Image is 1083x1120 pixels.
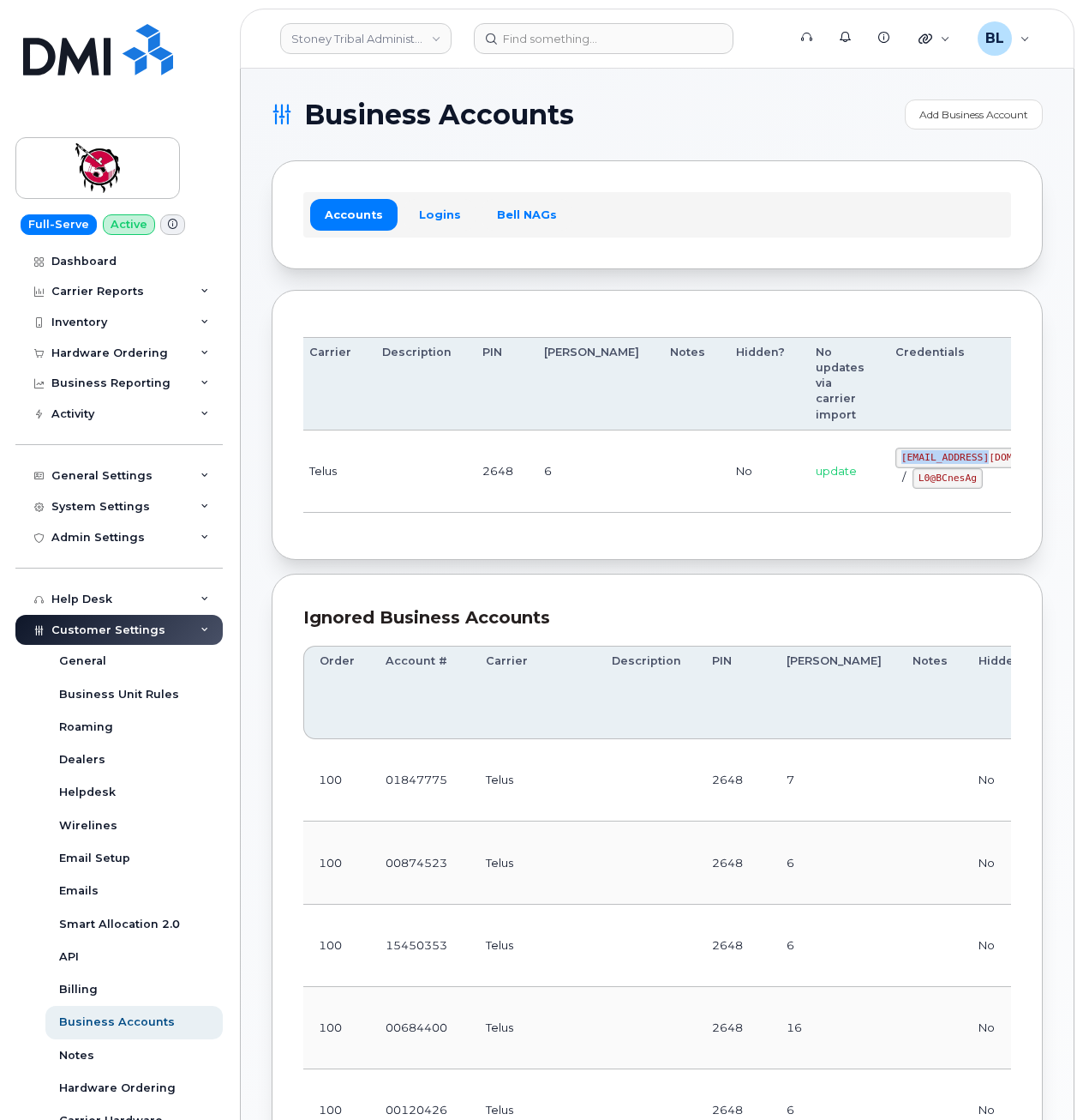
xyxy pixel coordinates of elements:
[467,337,529,431] th: PIN
[895,448,1071,468] code: [EMAIL_ADDRESS][DOMAIN_NAME]
[303,605,1011,630] div: Ignored Business Accounts
[470,646,596,739] th: Carrier
[697,987,771,1069] td: 2648
[816,464,857,478] span: update
[529,337,655,431] th: [PERSON_NAME]
[303,646,370,739] th: Order
[596,646,697,739] th: Description
[470,822,596,904] td: Telus
[800,337,880,431] th: No updates via carrier import
[697,646,771,739] th: PIN
[370,739,470,822] td: 01847775
[467,431,529,513] td: 2648
[303,987,370,1069] td: 100
[529,431,655,513] td: 6
[303,822,370,904] td: 100
[771,739,897,822] td: 7
[697,822,771,904] td: 2648
[912,468,983,489] code: L0@BCnesAg
[310,199,398,230] a: Accounts
[963,822,1043,904] td: No
[367,337,467,431] th: Description
[771,646,897,739] th: [PERSON_NAME]
[304,102,574,128] span: Business Accounts
[303,739,370,822] td: 100
[771,987,897,1069] td: 16
[963,739,1043,822] td: No
[963,905,1043,987] td: No
[905,99,1043,129] a: Add Business Account
[721,337,800,431] th: Hidden?
[771,822,897,904] td: 6
[897,646,963,739] th: Notes
[404,199,476,230] a: Logins
[303,905,370,987] td: 100
[902,470,906,484] span: /
[294,431,367,513] td: Telus
[370,905,470,987] td: 15450353
[370,987,470,1069] td: 00684400
[470,739,596,822] td: Telus
[697,905,771,987] td: 2648
[470,987,596,1069] td: Telus
[655,337,721,431] th: Notes
[721,431,800,513] td: No
[294,337,367,431] th: Carrier
[482,199,571,230] a: Bell NAGs
[697,739,771,822] td: 2648
[470,905,596,987] td: Telus
[963,987,1043,1069] td: No
[370,646,470,739] th: Account #
[771,905,897,987] td: 6
[1008,1045,1070,1107] iframe: Messenger Launcher
[963,646,1043,739] th: Hidden?
[370,822,470,904] td: 00874523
